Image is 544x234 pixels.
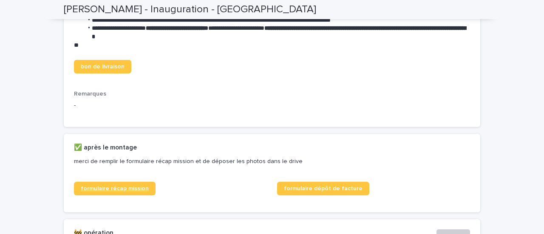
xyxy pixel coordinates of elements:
span: formulaire dépôt de facture [284,186,363,192]
span: bon de livraison [81,64,125,70]
h2: ✅ après le montage [74,144,137,152]
a: formulaire dépôt de facture [277,182,369,195]
a: bon de livraison [74,60,131,73]
span: Remarques [74,91,106,97]
p: - [74,101,470,110]
a: formulaire récap mission [74,182,156,195]
h2: [PERSON_NAME] - Inauguration - [GEOGRAPHIC_DATA] [64,3,316,16]
p: merci de remplir le formulaire récap mission et de déposer les photos dans le drive [74,158,467,165]
span: formulaire récap mission [81,186,149,192]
